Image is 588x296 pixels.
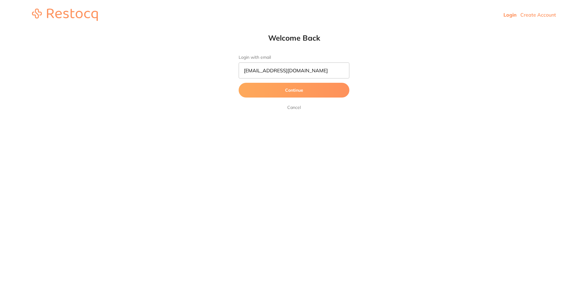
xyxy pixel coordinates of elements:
[226,33,362,42] h1: Welcome Back
[239,83,349,98] button: Continue
[503,12,517,18] a: Login
[32,9,98,21] img: restocq_logo.svg
[520,12,556,18] a: Create Account
[239,55,349,60] label: Login with email
[286,104,302,111] a: Cancel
